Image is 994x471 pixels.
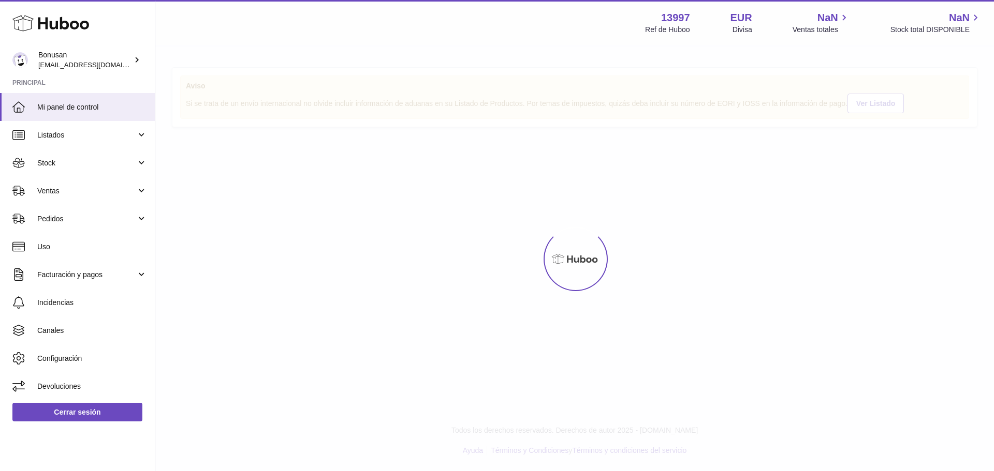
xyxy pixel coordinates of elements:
span: Pedidos [37,214,136,224]
span: NaN [949,11,970,25]
strong: 13997 [661,11,690,25]
span: Stock [37,158,136,168]
strong: EUR [730,11,752,25]
span: Uso [37,242,147,252]
span: Stock total DISPONIBLE [890,25,982,35]
div: Divisa [733,25,752,35]
span: Listados [37,130,136,140]
a: NaN Stock total DISPONIBLE [890,11,982,35]
span: Canales [37,326,147,336]
img: internalAdmin-13997@internal.huboo.com [12,52,28,68]
span: Facturación y pagos [37,270,136,280]
div: Ref de Huboo [645,25,690,35]
span: Devoluciones [37,382,147,391]
span: Incidencias [37,298,147,308]
span: Ventas totales [793,25,850,35]
a: NaN Ventas totales [793,11,850,35]
span: Configuración [37,354,147,363]
div: Bonusan [38,50,131,70]
span: Mi panel de control [37,102,147,112]
span: [EMAIL_ADDRESS][DOMAIN_NAME] [38,60,152,69]
span: Ventas [37,186,136,196]
span: NaN [817,11,838,25]
a: Cerrar sesión [12,403,142,421]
